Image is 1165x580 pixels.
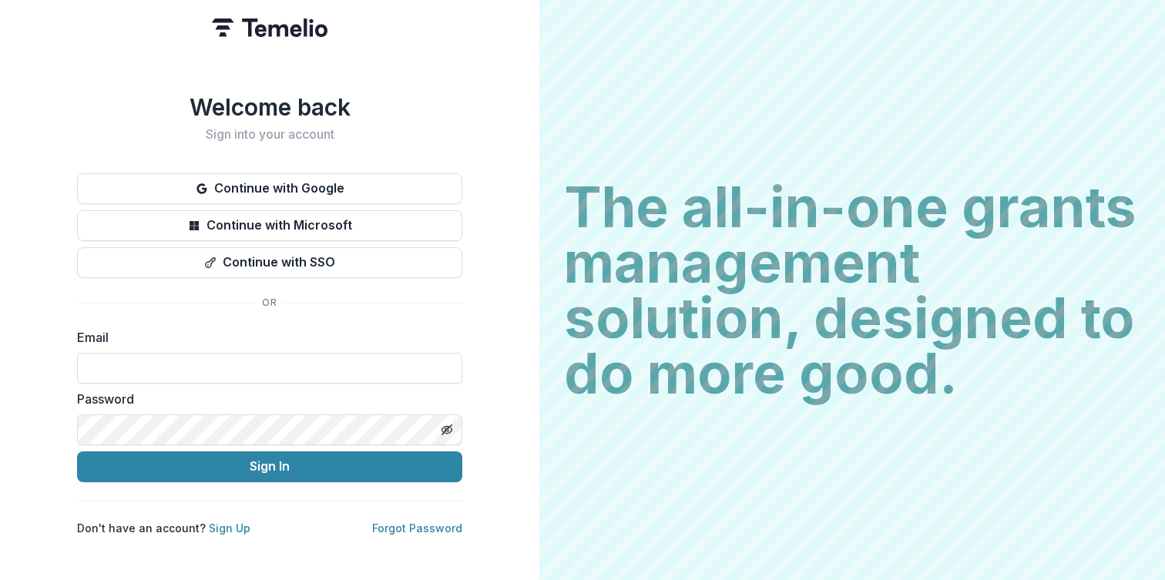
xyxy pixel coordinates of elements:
[77,247,462,278] button: Continue with SSO
[77,328,453,347] label: Email
[77,127,462,142] h2: Sign into your account
[372,521,462,535] a: Forgot Password
[77,93,462,121] h1: Welcome back
[77,173,462,204] button: Continue with Google
[435,417,459,442] button: Toggle password visibility
[209,521,250,535] a: Sign Up
[77,390,453,408] label: Password
[212,18,327,37] img: Temelio
[77,451,462,482] button: Sign In
[77,520,250,536] p: Don't have an account?
[77,210,462,241] button: Continue with Microsoft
